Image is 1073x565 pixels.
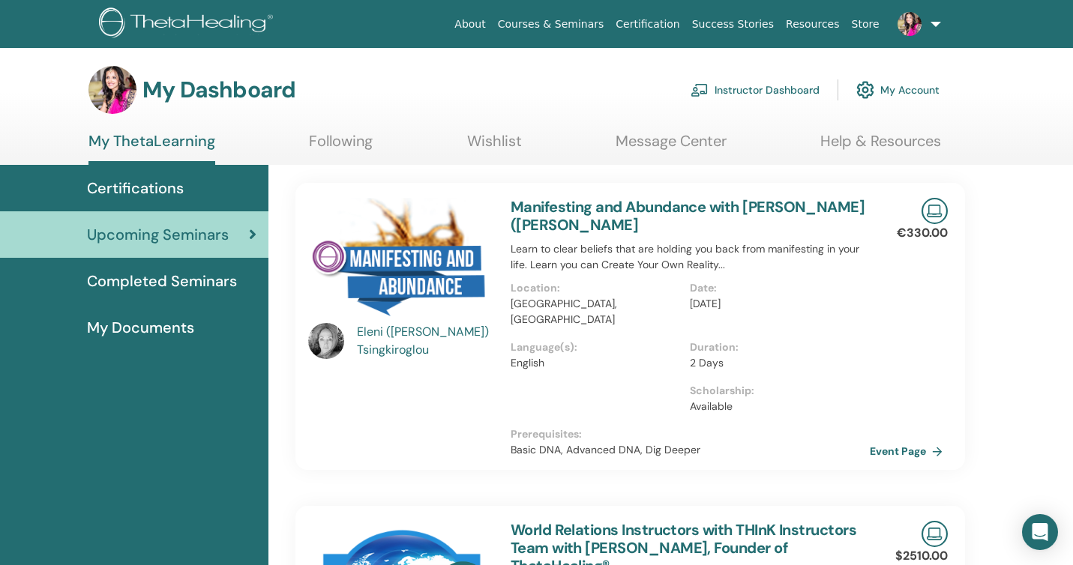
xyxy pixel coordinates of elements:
[357,323,496,359] a: Eleni ([PERSON_NAME]) Tsingkiroglou
[691,83,709,97] img: chalkboard-teacher.svg
[922,198,948,224] img: Live Online Seminar
[846,10,886,38] a: Store
[511,442,870,458] p: Basic DNA, Advanced DNA, Dig Deeper
[87,177,184,199] span: Certifications
[895,547,948,565] p: $2510.00
[511,280,682,296] p: Location :
[856,73,940,106] a: My Account
[690,339,861,355] p: Duration :
[691,73,820,106] a: Instructor Dashboard
[511,241,870,273] p: Learn to clear beliefs that are holding you back from manifesting in your life. Learn you can Cre...
[87,270,237,292] span: Completed Seminars
[856,77,874,103] img: cog.svg
[690,383,861,399] p: Scholarship :
[1022,514,1058,550] div: Open Intercom Messenger
[870,440,949,462] a: Event Page
[511,339,682,355] p: Language(s) :
[309,132,373,161] a: Following
[690,355,861,371] p: 2 Days
[308,198,493,327] img: Manifesting and Abundance
[87,223,229,246] span: Upcoming Seminars
[308,323,344,359] img: default.jpg
[686,10,780,38] a: Success Stories
[690,399,861,414] p: Available
[467,132,522,161] a: Wishlist
[511,355,682,371] p: English
[448,10,491,38] a: About
[616,132,727,161] a: Message Center
[492,10,610,38] a: Courses & Seminars
[780,10,846,38] a: Resources
[99,7,278,41] img: logo.png
[610,10,685,38] a: Certification
[897,224,948,242] p: €330.00
[690,280,861,296] p: Date :
[820,132,941,161] a: Help & Resources
[142,76,295,103] h3: My Dashboard
[87,316,194,339] span: My Documents
[511,197,865,235] a: Manifesting and Abundance with [PERSON_NAME] ([PERSON_NAME]
[898,12,922,36] img: default.jpg
[511,296,682,327] p: [GEOGRAPHIC_DATA], [GEOGRAPHIC_DATA]
[88,132,215,165] a: My ThetaLearning
[88,66,136,114] img: default.jpg
[690,296,861,312] p: [DATE]
[511,426,870,442] p: Prerequisites :
[922,521,948,547] img: Live Online Seminar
